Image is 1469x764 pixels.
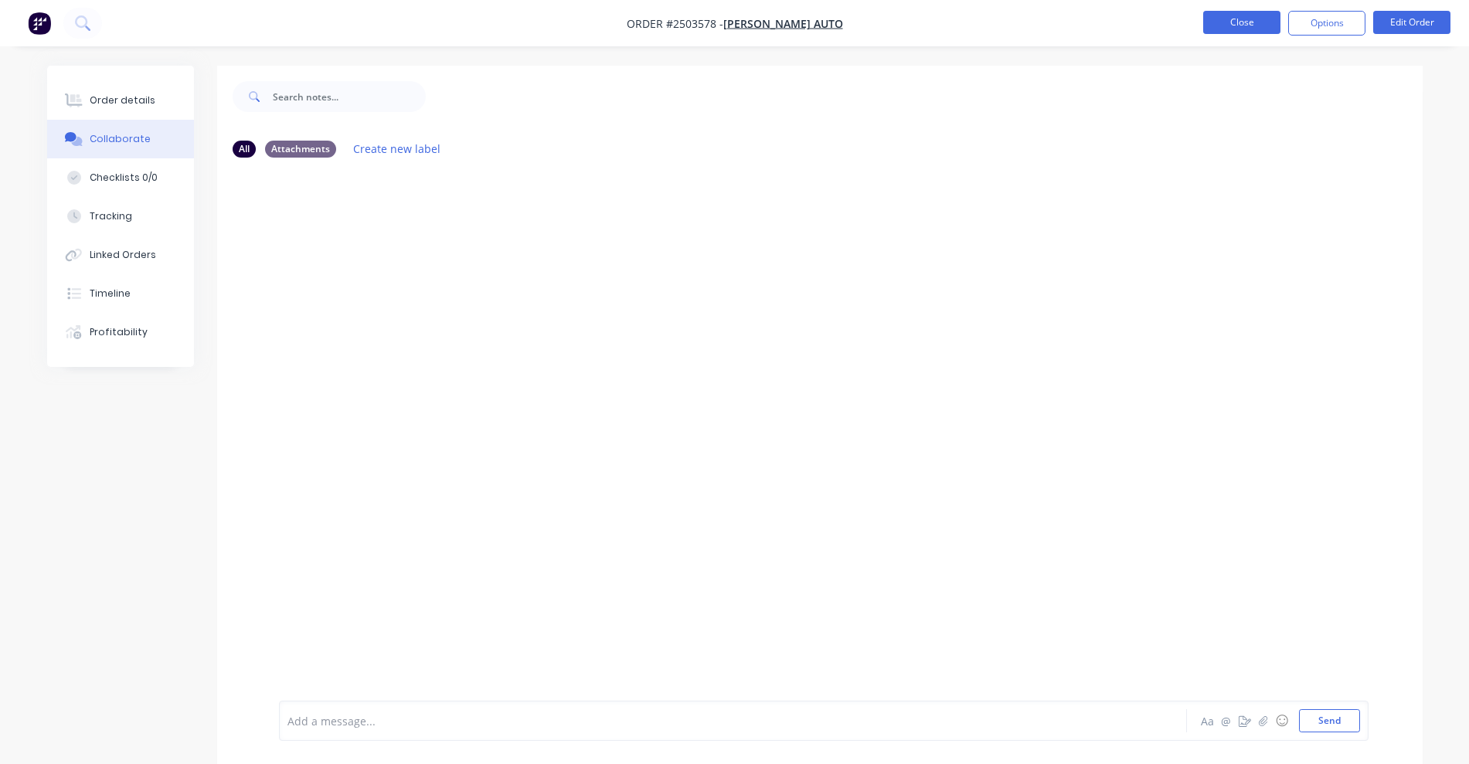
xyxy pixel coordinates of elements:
[47,158,194,197] button: Checklists 0/0
[273,81,426,112] input: Search notes...
[1273,711,1291,730] button: ☺
[47,197,194,236] button: Tracking
[233,141,256,158] div: All
[627,16,723,31] span: Order #2503578 -
[1203,11,1280,34] button: Close
[1288,11,1365,36] button: Options
[1299,709,1360,732] button: Send
[47,236,194,274] button: Linked Orders
[90,93,155,107] div: Order details
[47,313,194,351] button: Profitability
[28,12,51,35] img: Factory
[90,248,156,262] div: Linked Orders
[265,141,336,158] div: Attachments
[1199,711,1217,730] button: Aa
[90,209,132,223] div: Tracking
[47,274,194,313] button: Timeline
[723,16,843,31] a: [PERSON_NAME] Auto
[1373,11,1450,34] button: Edit Order
[90,171,158,185] div: Checklists 0/0
[47,120,194,158] button: Collaborate
[345,138,449,159] button: Create new label
[90,325,148,339] div: Profitability
[90,132,151,146] div: Collaborate
[47,81,194,120] button: Order details
[1217,711,1236,730] button: @
[90,287,131,301] div: Timeline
